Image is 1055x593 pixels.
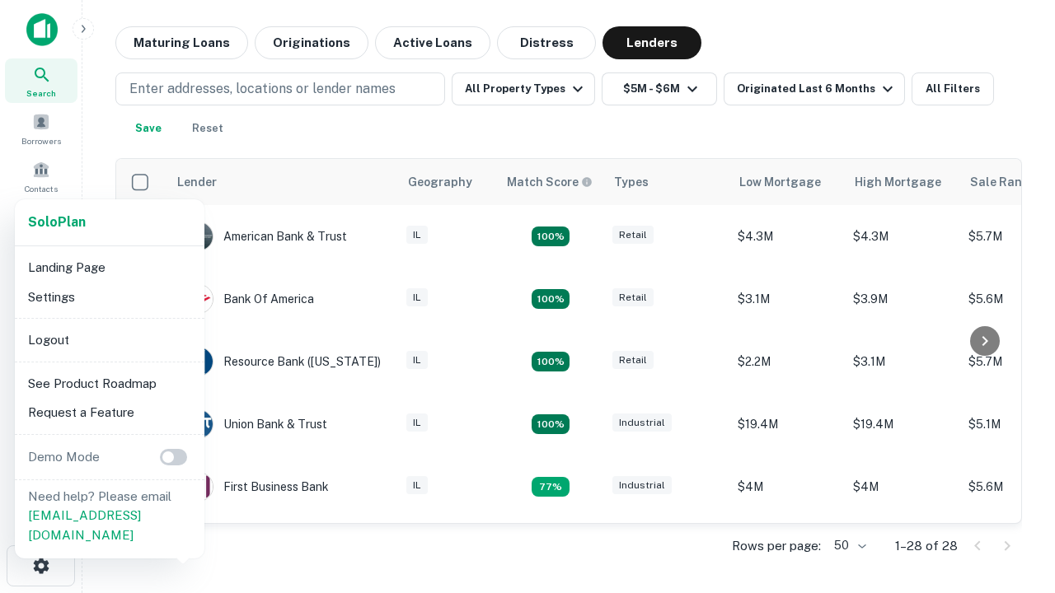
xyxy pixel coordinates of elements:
a: SoloPlan [28,212,86,232]
li: Request a Feature [21,398,198,427]
p: Need help? Please email [28,487,191,545]
li: Settings [21,282,198,312]
li: See Product Roadmap [21,369,198,399]
p: Demo Mode [21,447,106,467]
li: Landing Page [21,253,198,282]
li: Logout [21,325,198,355]
iframe: Chat Widget [973,461,1055,540]
a: [EMAIL_ADDRESS][DOMAIN_NAME] [28,508,141,542]
strong: Solo Plan [28,214,86,230]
